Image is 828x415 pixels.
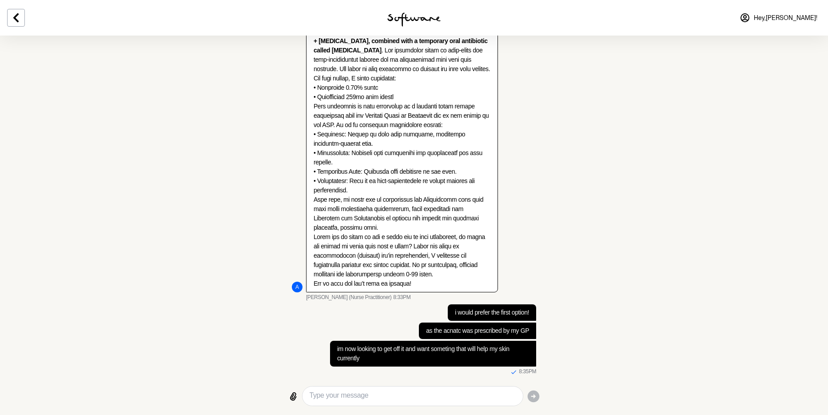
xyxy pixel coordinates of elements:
[292,282,303,292] div: A
[337,344,529,363] p: im now looking to get off it and want someting that will help my skin currently
[292,282,303,292] div: Annie Butler (Nurse Practitioner)
[734,7,823,28] a: Hey,[PERSON_NAME]!
[393,294,410,301] time: 2025-08-16T10:33:17.609Z
[455,308,529,317] p: i would prefer the first option!
[754,14,817,22] span: Hey, [PERSON_NAME] !
[387,12,441,27] img: software logo
[519,368,536,375] time: 2025-08-16T10:35:43.966Z
[306,294,391,301] span: [PERSON_NAME] (Nurse Practitioner)
[426,326,529,335] p: as the acnatc was prescribed by my GP
[310,390,516,402] textarea: Type your message
[314,28,488,54] strong: [MEDICAL_DATA] 0.05% + [MEDICAL_DATA] + [MEDICAL_DATA], combined with a temporary oral antibiotic...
